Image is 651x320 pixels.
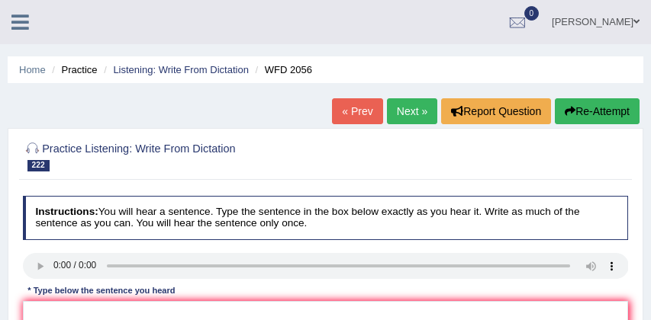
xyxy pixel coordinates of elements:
[23,196,629,239] h4: You will hear a sentence. Type the sentence in the box below exactly as you hear it. Write as muc...
[441,98,551,124] button: Report Question
[23,285,180,298] div: * Type below the sentence you heard
[19,64,46,75] a: Home
[113,64,249,75] a: Listening: Write From Dictation
[23,139,398,171] h2: Practice Listening: Write From Dictation
[555,98,640,124] button: Re-Attempt
[252,62,312,77] li: WFD 2056
[387,98,437,124] a: Next »
[524,6,540,21] span: 0
[48,62,97,77] li: Practice
[27,160,50,171] span: 222
[35,206,98,217] b: Instructions:
[332,98,382,124] a: « Prev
